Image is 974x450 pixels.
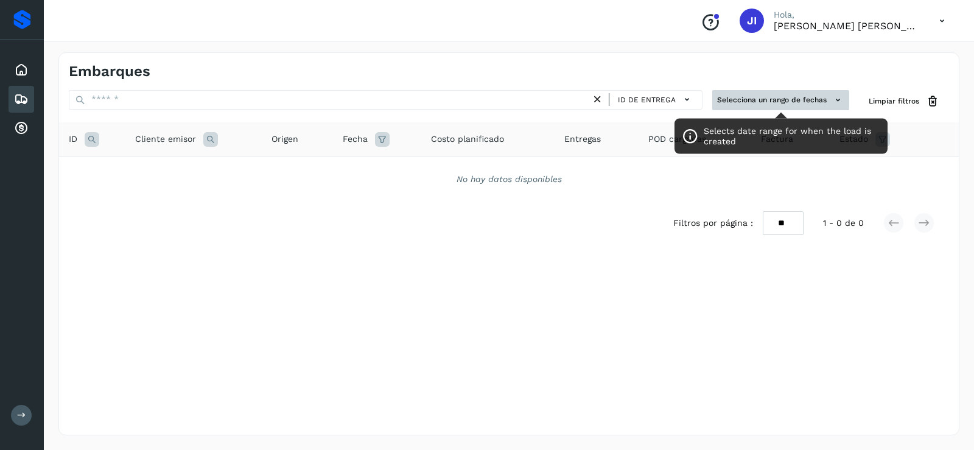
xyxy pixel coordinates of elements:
[869,96,919,107] span: Limpiar filtros
[343,133,368,146] span: Fecha
[774,10,920,20] p: Hola,
[9,86,34,113] div: Embarques
[614,91,697,108] button: ID de entrega
[564,133,601,146] span: Entregas
[69,133,77,146] span: ID
[673,217,753,230] span: Filtros por página :
[712,90,849,110] button: Selecciona un rango de fechas
[704,126,880,147] p: Selects date range for when the load is created
[272,133,298,146] span: Origen
[69,63,150,80] h4: Embarques
[774,20,920,32] p: JOHNATAN IVAN ESQUIVEL MEDRANO
[431,133,504,146] span: Costo planificado
[135,133,196,146] span: Cliente emisor
[823,217,864,230] span: 1 - 0 de 0
[9,57,34,83] div: Inicio
[9,115,34,142] div: Cuentas por cobrar
[648,133,706,146] span: POD cargadas
[859,90,949,113] button: Limpiar filtros
[618,94,676,105] span: ID de entrega
[75,173,943,186] div: No hay datos disponibles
